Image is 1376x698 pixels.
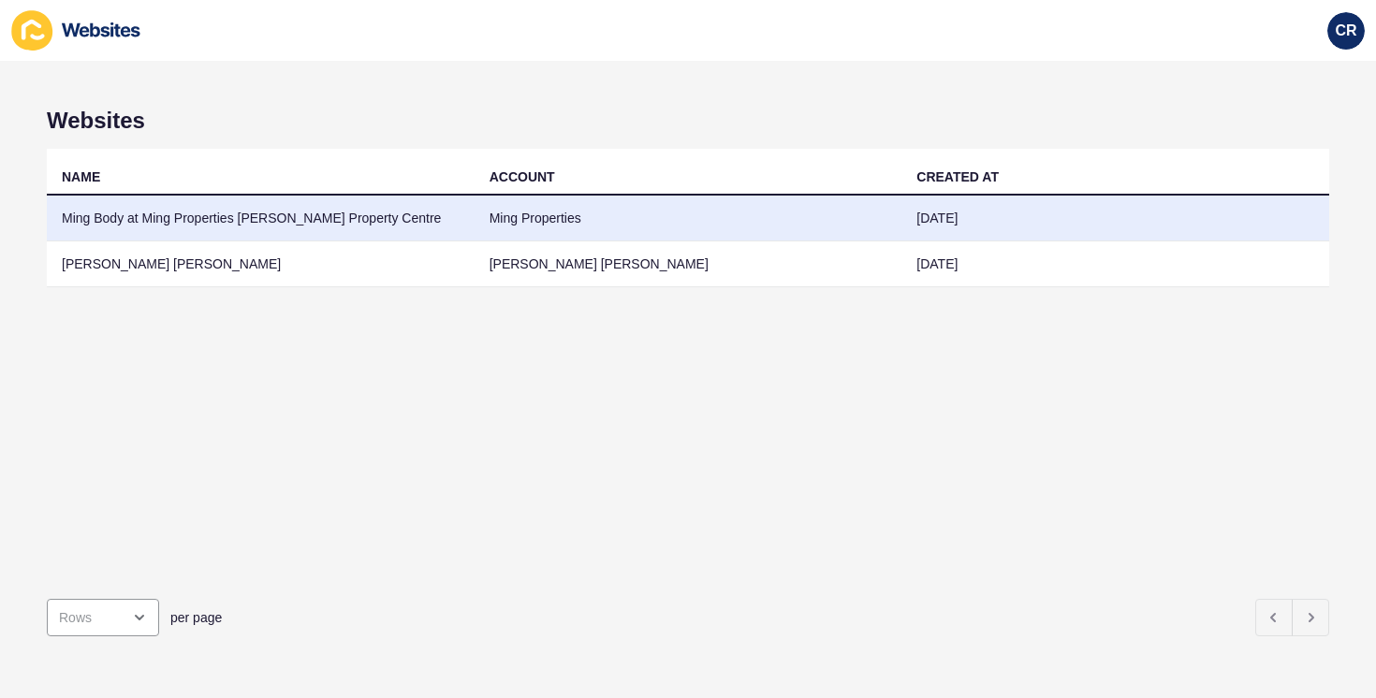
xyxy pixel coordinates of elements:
span: per page [170,608,222,627]
h1: Websites [47,108,1329,134]
td: [PERSON_NAME] [PERSON_NAME] [47,241,475,287]
div: CREATED AT [916,167,999,186]
div: ACCOUNT [490,167,555,186]
span: CR [1335,22,1356,40]
td: Ming Body at Ming Properties [PERSON_NAME] Property Centre [47,196,475,241]
td: [DATE] [901,196,1329,241]
div: NAME [62,167,100,186]
td: [DATE] [901,241,1329,287]
td: Ming Properties [475,196,902,241]
td: [PERSON_NAME] [PERSON_NAME] [475,241,902,287]
div: open menu [47,599,159,636]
